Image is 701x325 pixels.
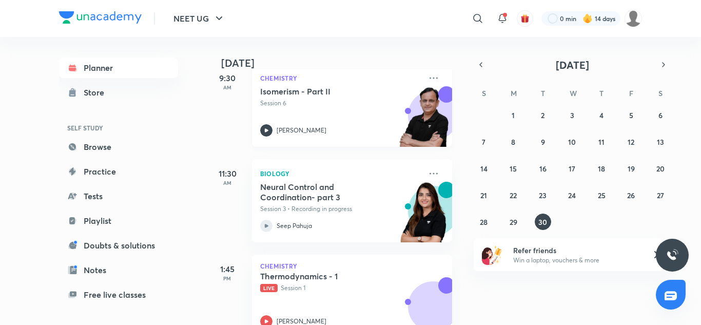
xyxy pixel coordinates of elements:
button: September 25, 2025 [593,187,610,203]
abbr: September 15, 2025 [510,164,517,174]
button: September 2, 2025 [535,107,551,123]
p: Biology [260,167,421,180]
button: September 26, 2025 [623,187,639,203]
div: Store [84,86,110,99]
button: September 24, 2025 [564,187,580,203]
p: Win a laptop, vouchers & more [513,256,639,265]
img: avatar [520,14,530,23]
h5: Isomerism - Part II [260,86,388,97]
abbr: Saturday [658,88,663,98]
button: September 22, 2025 [505,187,521,203]
abbr: September 21, 2025 [480,190,487,200]
a: Playlist [59,211,178,231]
button: September 11, 2025 [593,133,610,150]
button: September 6, 2025 [652,107,669,123]
p: Session 1 [260,283,421,293]
a: Browse [59,137,178,157]
button: September 3, 2025 [564,107,580,123]
a: Practice [59,161,178,182]
abbr: September 16, 2025 [539,164,547,174]
abbr: September 23, 2025 [539,190,547,200]
abbr: September 9, 2025 [541,137,545,147]
p: PM [207,275,248,281]
img: referral [482,244,502,265]
abbr: September 12, 2025 [628,137,634,147]
a: Store [59,82,178,103]
h5: 9:30 [207,72,248,84]
a: Notes [59,260,178,280]
abbr: September 1, 2025 [512,110,515,120]
abbr: Wednesday [570,88,577,98]
button: September 8, 2025 [505,133,521,150]
abbr: September 8, 2025 [511,137,515,147]
abbr: September 22, 2025 [510,190,517,200]
p: Session 6 [260,99,421,108]
abbr: September 29, 2025 [510,217,517,227]
abbr: September 4, 2025 [599,110,603,120]
button: September 10, 2025 [564,133,580,150]
abbr: September 28, 2025 [480,217,488,227]
button: September 4, 2025 [593,107,610,123]
p: [PERSON_NAME] [277,126,326,135]
span: Live [260,284,278,292]
h6: SELF STUDY [59,119,178,137]
button: September 20, 2025 [652,160,669,177]
p: AM [207,84,248,90]
h4: [DATE] [221,57,462,69]
a: Doubts & solutions [59,235,178,256]
abbr: September 2, 2025 [541,110,544,120]
a: Planner [59,58,178,78]
h6: Refer friends [513,245,639,256]
abbr: September 11, 2025 [598,137,605,147]
h5: 11:30 [207,167,248,180]
abbr: Monday [511,88,517,98]
a: Tests [59,186,178,206]
abbr: September 3, 2025 [570,110,574,120]
abbr: Thursday [599,88,603,98]
abbr: September 25, 2025 [598,190,606,200]
button: NEET UG [167,8,231,29]
abbr: Sunday [482,88,486,98]
p: AM [207,180,248,186]
h5: 1:45 [207,263,248,275]
abbr: September 30, 2025 [538,217,547,227]
p: Chemistry [260,72,421,84]
button: September 17, 2025 [564,160,580,177]
abbr: September 19, 2025 [628,164,635,174]
button: September 30, 2025 [535,214,551,230]
abbr: September 10, 2025 [568,137,576,147]
button: avatar [517,10,533,27]
button: [DATE] [488,58,656,72]
img: streak [582,13,593,24]
a: Free live classes [59,284,178,305]
img: unacademy [396,182,452,253]
p: Seep Pahuja [277,221,312,231]
abbr: September 7, 2025 [482,137,485,147]
abbr: September 5, 2025 [629,110,633,120]
button: September 23, 2025 [535,187,551,203]
abbr: September 27, 2025 [657,190,664,200]
abbr: Friday [629,88,633,98]
h5: Neural Control and Coordination- part 3 [260,182,388,202]
abbr: September 13, 2025 [657,137,664,147]
button: September 14, 2025 [476,160,492,177]
button: September 27, 2025 [652,187,669,203]
abbr: September 24, 2025 [568,190,576,200]
button: September 5, 2025 [623,107,639,123]
button: September 19, 2025 [623,160,639,177]
a: Company Logo [59,11,142,26]
img: Saniya Mustafa [625,10,642,27]
img: unacademy [396,86,452,157]
img: ttu [666,249,678,261]
button: September 7, 2025 [476,133,492,150]
button: September 13, 2025 [652,133,669,150]
abbr: September 20, 2025 [656,164,665,174]
abbr: September 14, 2025 [480,164,488,174]
button: September 12, 2025 [623,133,639,150]
button: September 29, 2025 [505,214,521,230]
button: September 16, 2025 [535,160,551,177]
button: September 28, 2025 [476,214,492,230]
p: Session 3 • Recording in progress [260,204,421,214]
button: September 15, 2025 [505,160,521,177]
button: September 9, 2025 [535,133,551,150]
